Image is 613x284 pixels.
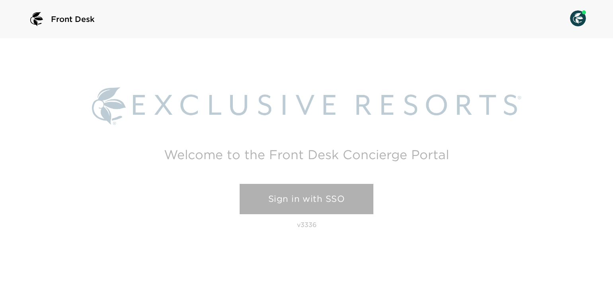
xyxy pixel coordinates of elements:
h2: Welcome to the Front Desk Concierge Portal [164,148,449,161]
img: logo [27,10,46,29]
img: User [570,10,586,26]
img: Exclusive Resorts logo [92,87,521,125]
span: Front Desk [51,14,95,25]
a: Sign in with SSO [240,184,373,214]
p: v3336 [297,221,316,229]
